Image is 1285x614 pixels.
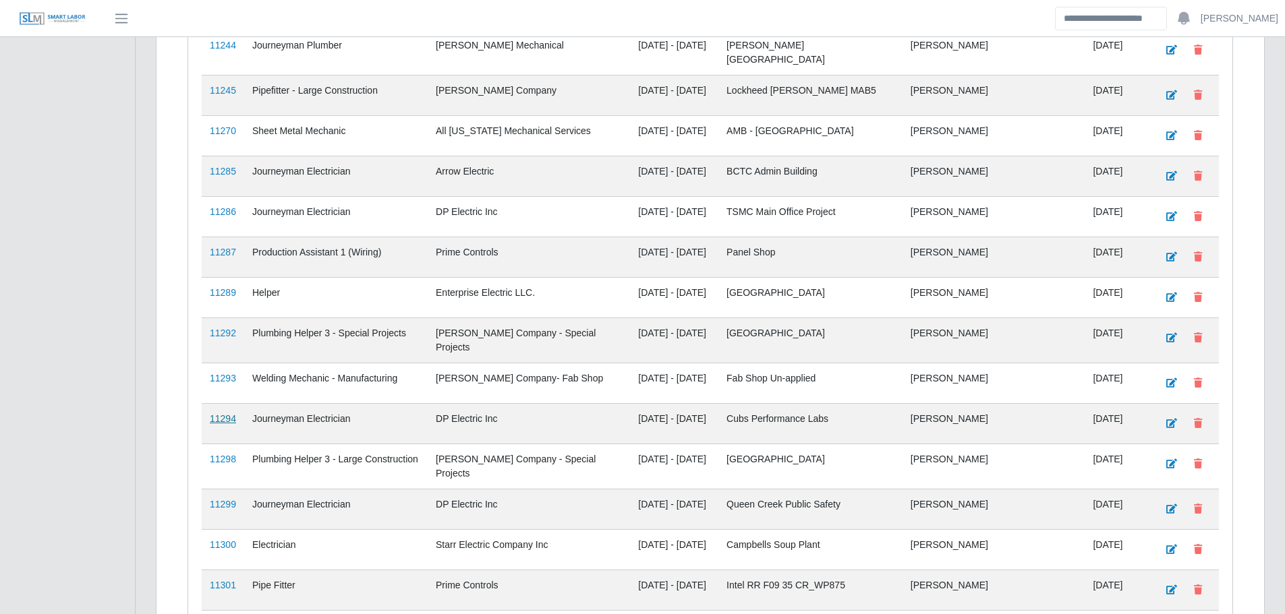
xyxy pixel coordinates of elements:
td: Fab Shop Un-applied [718,363,903,403]
td: [DATE] [1085,30,1149,75]
td: [PERSON_NAME] Company [428,75,630,115]
td: [DATE] [1085,570,1149,610]
td: Intel RR F09 35 CR_WP875 [718,570,903,610]
td: Journeyman Plumber [244,30,428,75]
td: Lockheed [PERSON_NAME] MAB5 [718,75,903,115]
td: [DATE] - [DATE] [630,403,718,443]
td: Pipe Fitter [244,570,428,610]
td: Journeyman Electrician [244,196,428,237]
td: Panel Shop [718,237,903,277]
a: 11245 [210,85,236,96]
td: [PERSON_NAME] [903,115,1085,156]
td: [DATE] - [DATE] [630,570,718,610]
td: Electrician [244,529,428,570]
td: [PERSON_NAME] Mechanical [428,30,630,75]
td: [DATE] - [DATE] [630,196,718,237]
td: Prime Controls [428,237,630,277]
a: 11294 [210,413,236,424]
a: 11301 [210,580,236,590]
td: [DATE] - [DATE] [630,237,718,277]
td: TSMC Main Office Project [718,196,903,237]
input: Search [1055,7,1167,30]
td: DP Electric Inc [428,196,630,237]
td: [DATE] [1085,403,1149,443]
td: [DATE] [1085,75,1149,115]
td: AMB - [GEOGRAPHIC_DATA] [718,115,903,156]
td: Queen Creek Public Safety [718,489,903,529]
td: [DATE] - [DATE] [630,30,718,75]
a: [PERSON_NAME] [1201,11,1278,26]
td: Prime Controls [428,570,630,610]
td: [PERSON_NAME] [903,156,1085,196]
a: 11298 [210,454,236,464]
td: [PERSON_NAME] [903,277,1085,317]
a: 11293 [210,373,236,383]
td: [DATE] [1085,489,1149,529]
img: SLM Logo [19,11,86,26]
td: [PERSON_NAME] Company - Special Projects [428,317,630,363]
td: [DATE] - [DATE] [630,443,718,489]
td: Arrow Electric [428,156,630,196]
a: 11299 [210,499,236,510]
td: Sheet Metal Mechanic [244,115,428,156]
td: [PERSON_NAME] [903,443,1085,489]
td: [DATE] [1085,196,1149,237]
a: 11285 [210,166,236,177]
td: Journeyman Electrician [244,156,428,196]
td: [DATE] [1085,156,1149,196]
td: [DATE] [1085,317,1149,363]
td: Production Assistant 1 (Wiring) [244,237,428,277]
td: BCTC Admin Building [718,156,903,196]
td: DP Electric Inc [428,403,630,443]
td: [DATE] - [DATE] [630,317,718,363]
td: [PERSON_NAME][GEOGRAPHIC_DATA] [718,30,903,75]
td: Plumbing Helper 3 - Special Projects [244,317,428,363]
td: Enterprise Electric LLC. [428,277,630,317]
td: [DATE] - [DATE] [630,156,718,196]
td: [PERSON_NAME] [903,363,1085,403]
td: Pipefitter - Large Construction [244,75,428,115]
td: DP Electric Inc [428,489,630,529]
td: [DATE] [1085,237,1149,277]
td: Journeyman Electrician [244,489,428,529]
td: [PERSON_NAME] Company- Fab Shop [428,363,630,403]
td: [GEOGRAPHIC_DATA] [718,443,903,489]
td: Welding Mechanic - Manufacturing [244,363,428,403]
td: [DATE] - [DATE] [630,529,718,570]
td: Plumbing Helper 3 - Large Construction [244,443,428,489]
a: 11244 [210,40,236,51]
td: [PERSON_NAME] [903,75,1085,115]
a: 11287 [210,247,236,257]
a: 11289 [210,287,236,298]
td: [DATE] [1085,363,1149,403]
a: 11300 [210,539,236,550]
td: [PERSON_NAME] [903,403,1085,443]
td: [DATE] - [DATE] [630,75,718,115]
td: [DATE] - [DATE] [630,115,718,156]
td: [GEOGRAPHIC_DATA] [718,277,903,317]
td: [PERSON_NAME] [903,529,1085,570]
td: Journeyman Electrician [244,403,428,443]
td: [PERSON_NAME] [903,570,1085,610]
td: Starr Electric Company Inc [428,529,630,570]
td: Campbells Soup Plant [718,529,903,570]
td: [PERSON_NAME] [903,489,1085,529]
td: [PERSON_NAME] [903,30,1085,75]
td: [DATE] - [DATE] [630,277,718,317]
a: 11286 [210,206,236,217]
td: [DATE] [1085,529,1149,570]
td: [DATE] [1085,115,1149,156]
td: [DATE] - [DATE] [630,489,718,529]
a: 11270 [210,125,236,136]
td: [PERSON_NAME] [903,196,1085,237]
td: [PERSON_NAME] Company - Special Projects [428,443,630,489]
td: All [US_STATE] Mechanical Services [428,115,630,156]
a: 11292 [210,328,236,338]
td: Helper [244,277,428,317]
td: [PERSON_NAME] [903,317,1085,363]
td: [PERSON_NAME] [903,237,1085,277]
td: Cubs Performance Labs [718,403,903,443]
td: [DATE] [1085,277,1149,317]
td: [DATE] - [DATE] [630,363,718,403]
td: [DATE] [1085,443,1149,489]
